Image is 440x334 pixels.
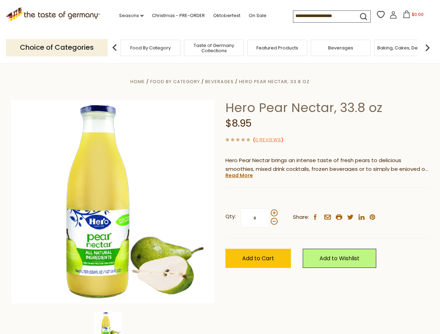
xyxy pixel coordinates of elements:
[239,78,310,85] a: Hero Pear Nectar, 33.8 oz
[225,117,252,130] span: $8.95
[6,39,108,56] p: Choice of Categories
[213,12,240,19] a: Oktoberfest
[152,12,205,19] a: Christmas - PRE-ORDER
[256,45,298,50] a: Featured Products
[420,41,434,55] img: next arrow
[412,11,424,17] span: $0.00
[293,213,309,222] span: Share:
[253,136,283,143] span: ( )
[225,172,253,179] a: Read More
[186,43,242,53] a: Taste of Germany Collections
[399,10,428,21] button: $0.00
[377,45,431,50] a: Baking, Cakes, Desserts
[130,78,145,85] a: Home
[11,100,215,303] img: Hero Pear Nectar, 33.8 oz
[242,254,274,262] span: Add to Cart
[108,41,122,55] img: previous arrow
[225,212,236,221] strong: Qty:
[249,12,267,19] a: On Sale
[241,208,269,228] input: Qty:
[225,156,429,174] p: Hero Pear Nectar brings an intense taste of fresh pears to delicious smoothies, mixed drink cockt...
[150,78,200,85] a: Food By Category
[130,45,171,50] a: Food By Category
[328,45,353,50] a: Beverages
[303,249,376,268] a: Add to Wishlist
[255,136,281,144] a: 0 Reviews
[225,249,291,268] button: Add to Cart
[119,12,144,19] a: Seasons
[225,100,429,116] h1: Hero Pear Nectar, 33.8 oz
[205,78,234,85] a: Beverages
